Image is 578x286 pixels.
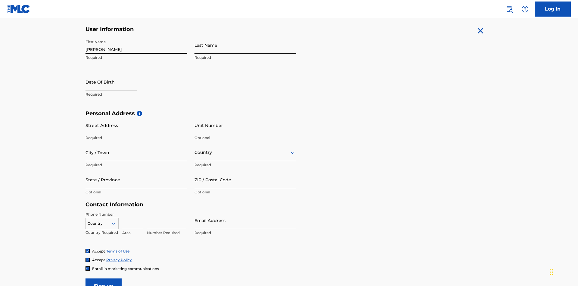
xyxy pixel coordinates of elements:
span: Enroll in marketing communications [92,266,159,271]
a: Public Search [503,3,515,15]
img: search [506,5,513,13]
div: Help [519,3,531,15]
img: close [476,26,485,36]
p: Required [85,92,187,97]
a: Log In [535,2,571,17]
img: checkbox [86,267,89,270]
img: checkbox [86,249,89,253]
p: Required [85,162,187,168]
span: Accept [92,249,105,253]
p: Required [194,162,296,168]
a: Privacy Policy [106,258,132,262]
h5: Contact Information [85,201,296,208]
a: Terms of Use [106,249,129,253]
p: Optional [85,189,187,195]
span: i [137,111,142,116]
div: Drag [550,263,553,281]
p: Required [194,55,296,60]
p: Required [194,230,296,236]
p: Area [122,230,143,236]
iframe: Chat Widget [548,257,578,286]
p: Number Required [147,230,186,236]
span: Accept [92,258,105,262]
p: Required [85,135,187,141]
p: Country Required [85,230,119,235]
img: MLC Logo [7,5,30,13]
img: help [521,5,529,13]
p: Optional [194,189,296,195]
p: Optional [194,135,296,141]
img: checkbox [86,258,89,262]
p: Required [85,55,187,60]
h5: Personal Address [85,110,493,117]
h5: User Information [85,26,296,33]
